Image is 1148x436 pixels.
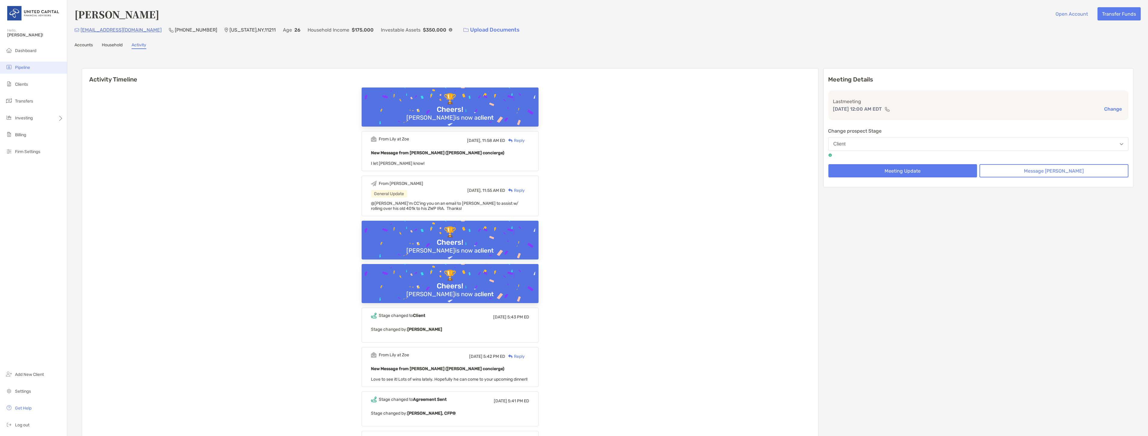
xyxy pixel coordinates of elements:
span: 11:58 AM ED [482,138,505,143]
button: Meeting Update [828,164,977,177]
span: Investing [15,115,33,121]
span: Billing [15,132,26,137]
img: Info Icon [449,28,452,32]
button: Transfer Funds [1098,7,1141,20]
img: Open dropdown arrow [1120,143,1123,145]
p: [PHONE_NUMBER] [175,26,217,34]
button: Open Account [1051,7,1093,20]
span: [DATE] [494,398,507,404]
button: Client [828,137,1129,151]
p: Household Income [308,26,349,34]
div: 🏆 [441,226,459,238]
span: [DATE], [467,188,481,193]
b: Agreement Sent [413,397,447,402]
img: dashboard icon [5,47,13,54]
img: Reply icon [508,189,513,192]
img: Phone Icon [169,28,174,32]
img: pipeline icon [5,63,13,71]
img: Confetti [362,264,539,316]
div: [PERSON_NAME] is now a [404,114,496,121]
p: Last meeting [833,98,1124,105]
b: Client [413,313,425,318]
img: transfers icon [5,97,13,104]
span: Add New Client [15,372,44,377]
div: 🏆 [441,93,459,105]
span: Love to see it! Lots of wins lately. Hopefully he can come to your upcoming dinner!! [371,377,527,382]
h6: Activity Timeline [82,69,818,83]
p: 26 [294,26,300,34]
span: Get Help [15,406,32,411]
div: From Lily at Zoe [379,137,409,142]
span: Clients [15,82,28,87]
span: [PERSON_NAME]! [7,32,63,38]
div: [PERSON_NAME] is now a [404,290,496,298]
a: Activity [132,42,146,49]
b: client [478,114,494,121]
img: Event icon [371,313,377,318]
img: Event icon [371,352,377,358]
a: Accounts [74,42,93,49]
img: Reply icon [508,139,513,143]
a: Upload Documents [460,23,524,36]
img: United Capital Logo [7,2,60,24]
span: 5:42 PM ED [483,354,505,359]
p: Meeting Details [828,76,1129,83]
span: I let [PERSON_NAME] know! [371,161,424,166]
div: From Lily at Zoe [379,352,409,358]
span: Settings [15,389,31,394]
span: Pipeline [15,65,30,70]
span: Firm Settings [15,149,40,154]
span: 5:43 PM ED [507,315,529,320]
span: [DATE] [469,354,482,359]
div: Cheers! [434,238,466,247]
span: Dashboard [15,48,36,53]
b: New Message from [PERSON_NAME] ([PERSON_NAME] concierge) [371,366,504,371]
img: Confetti [362,88,539,140]
img: Confetti [362,221,539,273]
p: Stage changed by: [371,326,529,333]
span: @[PERSON_NAME]'m CC'ing you on an email to [PERSON_NAME] to assist w/ rolling over his old 401k t... [371,201,518,211]
p: Change prospect Stage [828,127,1129,135]
div: Client [834,141,846,147]
p: [EMAIL_ADDRESS][DOMAIN_NAME] [80,26,162,34]
img: get-help icon [5,404,13,411]
button: Change [1102,106,1124,112]
b: New Message from [PERSON_NAME] ([PERSON_NAME] concierge) [371,150,504,155]
div: Stage changed to [379,397,447,402]
p: [DATE] 12:00 AM EDT [833,105,882,113]
span: Transfers [15,99,33,104]
div: Stage changed to [379,313,425,318]
b: [PERSON_NAME], CFP® [407,411,456,416]
div: Cheers! [434,105,466,114]
b: client [478,290,494,298]
p: Stage changed by: [371,410,529,417]
div: From [PERSON_NAME] [379,181,423,186]
img: billing icon [5,131,13,138]
a: Household [102,42,123,49]
img: firm-settings icon [5,148,13,155]
img: settings icon [5,387,13,395]
div: Reply [505,353,525,360]
div: Reply [505,137,525,144]
p: Investable Assets [381,26,421,34]
p: $175,000 [352,26,374,34]
div: Reply [505,187,525,194]
span: 5:41 PM ED [508,398,529,404]
div: General Update [371,190,407,198]
b: [PERSON_NAME] [407,327,442,332]
div: Cheers! [434,282,466,290]
div: 🏆 [441,269,459,282]
img: Reply icon [508,355,513,358]
span: Log out [15,422,29,428]
img: Event icon [371,181,377,186]
span: [DATE], [467,138,481,143]
p: Age [283,26,292,34]
img: tooltip [828,153,832,157]
img: logout icon [5,421,13,428]
h4: [PERSON_NAME] [74,7,159,21]
img: clients icon [5,80,13,88]
img: add_new_client icon [5,370,13,378]
img: Location Icon [224,28,228,32]
p: [US_STATE] , NY , 11211 [229,26,276,34]
img: Event icon [371,397,377,402]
